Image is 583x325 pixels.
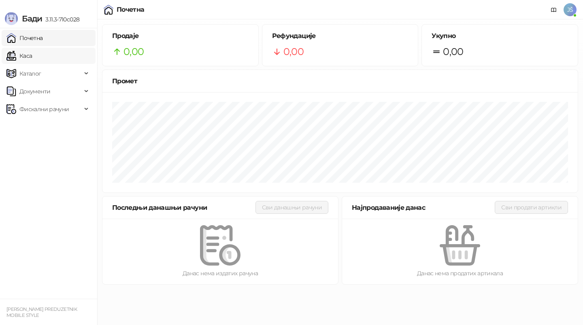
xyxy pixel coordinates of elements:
div: Најпродаваније данас [352,203,495,213]
span: 0,00 [443,44,463,59]
span: Бади [22,14,42,23]
a: Документација [547,3,560,16]
div: Данас нема продатих артикала [355,269,565,278]
span: 0,00 [123,44,144,59]
div: Последњи данашњи рачуни [112,203,255,213]
button: Сви продати артикли [495,201,568,214]
span: Документи [19,83,50,99]
span: 3.11.3-710c028 [42,16,79,23]
h5: Продаје [112,31,249,41]
span: Каталог [19,65,41,82]
a: Почетна [6,30,43,46]
h5: Рефундације [272,31,409,41]
span: JŠ [564,3,577,16]
button: Сви данашњи рачуни [255,201,328,214]
a: Каса [6,48,32,64]
div: Данас нема издатих рачуна [115,269,325,278]
span: Фискални рачуни [19,101,69,117]
div: Промет [112,76,568,86]
img: Logo [5,12,18,25]
span: 0,00 [283,44,304,59]
h5: Укупно [432,31,568,41]
div: Почетна [117,6,145,13]
small: [PERSON_NAME] PREDUZETNIK MOBILE STYLE [6,306,77,318]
